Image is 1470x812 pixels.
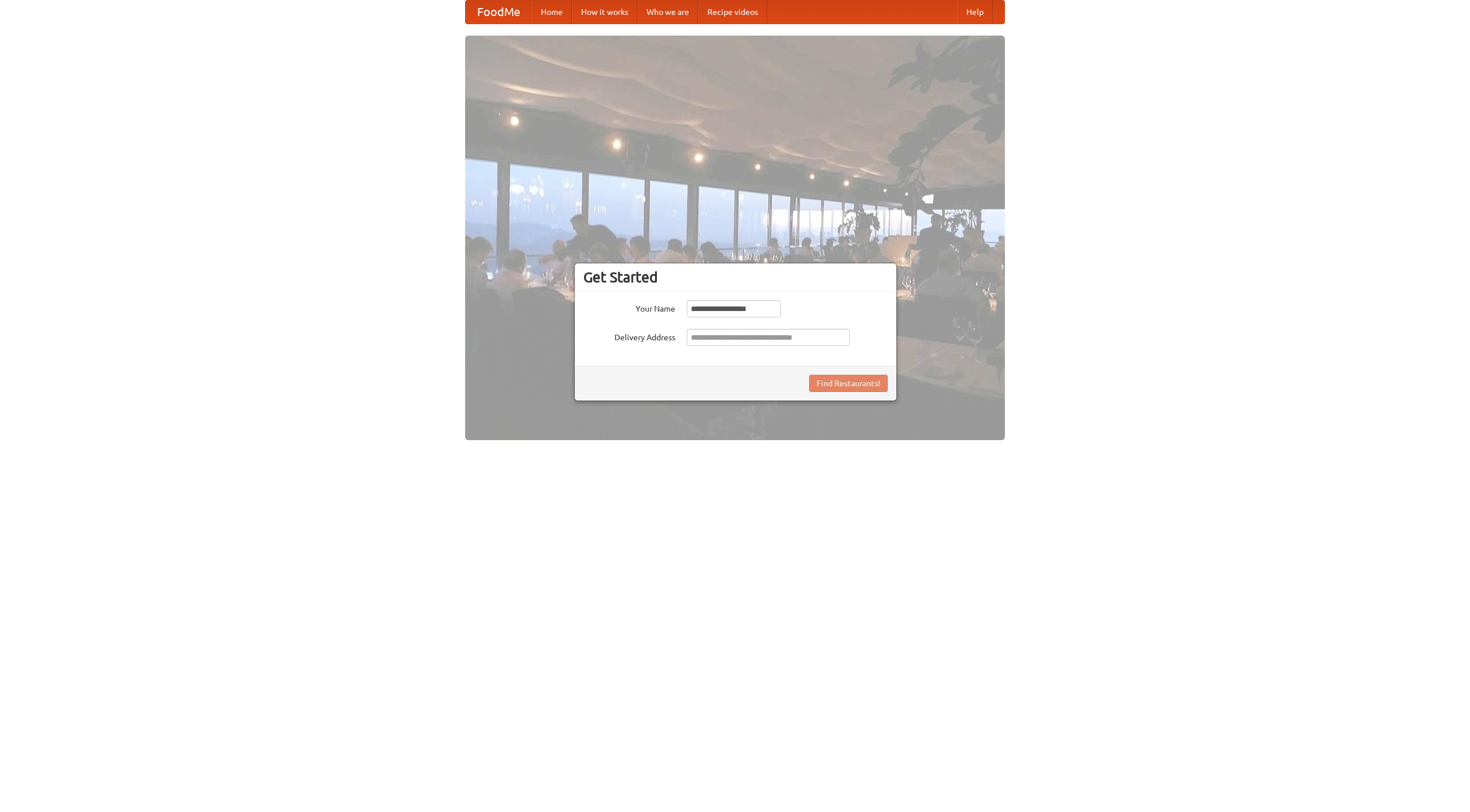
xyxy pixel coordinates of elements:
label: Delivery Address [583,329,675,343]
a: Who we are [637,1,698,24]
button: Find Restaurants! [809,375,888,392]
a: FoodMe [466,1,532,24]
a: How it works [572,1,637,24]
a: Recipe videos [698,1,767,24]
a: Help [957,1,993,24]
label: Your Name [583,300,675,314]
a: Home [532,1,572,24]
h3: Get Started [583,269,888,286]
